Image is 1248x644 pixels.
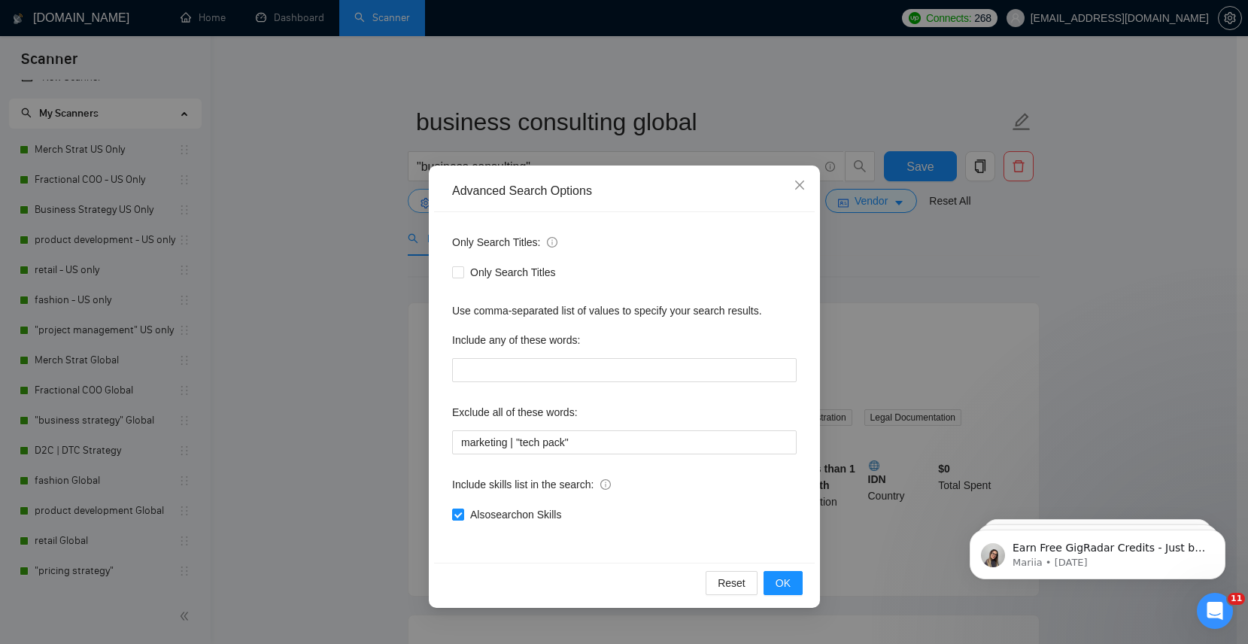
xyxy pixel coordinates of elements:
[600,479,611,490] span: info-circle
[718,575,745,591] span: Reset
[452,183,797,199] div: Advanced Search Options
[452,234,557,251] span: Only Search Titles:
[452,302,797,319] div: Use comma-separated list of values to specify your search results.
[763,571,802,595] button: OK
[706,571,758,595] button: Reset
[464,264,562,281] span: Only Search Titles
[775,575,790,591] span: OK
[779,166,820,206] button: Close
[464,506,567,523] span: Also search on Skills
[1228,593,1245,605] span: 11
[794,179,806,191] span: close
[947,498,1248,603] iframe: Intercom notifications message
[452,400,578,424] label: Exclude all of these words:
[547,237,557,248] span: info-circle
[1197,593,1233,629] iframe: Intercom live chat
[452,476,611,493] span: Include skills list in the search:
[452,328,580,352] label: Include any of these words:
